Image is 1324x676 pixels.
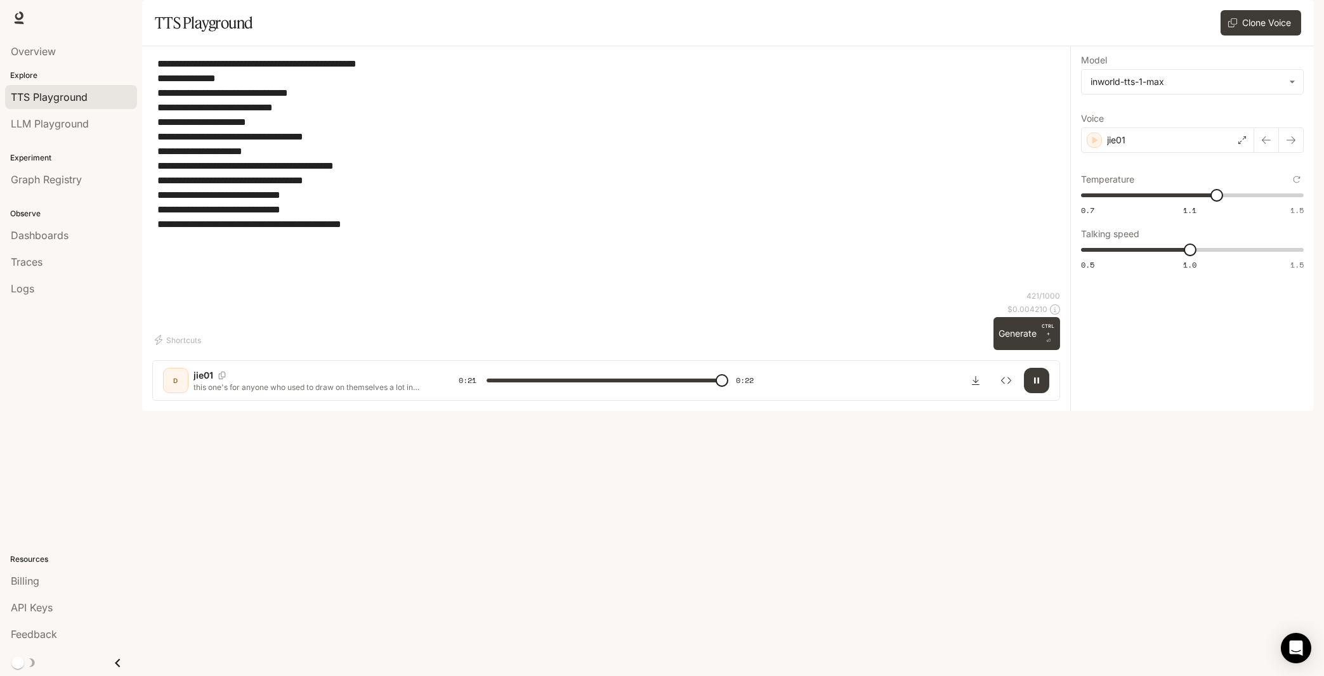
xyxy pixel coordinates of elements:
p: this one's for anyone who used to draw on themselves a lot in school these are temporary tattoo m... [193,382,428,393]
p: Talking speed [1081,230,1139,238]
p: $ 0.004210 [1007,304,1047,315]
span: 1.1 [1183,205,1196,216]
span: 1.5 [1290,205,1304,216]
p: Voice [1081,114,1104,123]
div: Open Intercom Messenger [1281,633,1311,663]
button: Download audio [963,368,988,393]
span: 0.5 [1081,259,1094,270]
h1: TTS Playground [155,10,253,36]
div: inworld-tts-1-max [1082,70,1303,94]
p: Model [1081,56,1107,65]
button: Reset to default [1290,172,1304,186]
p: Temperature [1081,175,1134,184]
p: CTRL + [1042,322,1055,337]
p: jie01 [193,369,213,382]
p: jie01 [1107,134,1125,146]
button: Inspect [993,368,1019,393]
span: 1.0 [1183,259,1196,270]
span: 1.5 [1290,259,1304,270]
button: Shortcuts [152,330,206,350]
p: ⏎ [1042,322,1055,345]
span: 0:22 [736,374,754,387]
button: GenerateCTRL +⏎ [993,317,1060,350]
div: inworld-tts-1-max [1091,75,1283,88]
button: Clone Voice [1221,10,1301,36]
span: 0.7 [1081,205,1094,216]
button: Copy Voice ID [213,372,231,379]
div: D [166,370,186,391]
span: 0:21 [459,374,476,387]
